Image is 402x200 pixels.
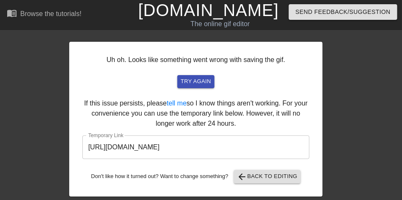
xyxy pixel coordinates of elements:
[69,42,323,197] div: Uh oh. Looks like something went wrong with saving the gif. If this issue persists, please so I k...
[82,170,310,184] div: Don't like how it turned out? Want to change something?
[7,8,81,21] a: Browse the tutorials!
[289,4,397,20] button: Send Feedback/Suggestion
[296,7,391,17] span: Send Feedback/Suggestion
[138,1,279,19] a: [DOMAIN_NAME]
[82,135,310,159] input: bare
[181,77,211,86] span: try again
[138,19,302,29] div: The online gif editor
[20,10,81,17] div: Browse the tutorials!
[7,8,17,18] span: menu_book
[237,172,247,182] span: arrow_back
[177,75,215,88] button: try again
[167,100,187,107] a: tell me
[234,170,301,184] button: Back to Editing
[237,172,298,182] span: Back to Editing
